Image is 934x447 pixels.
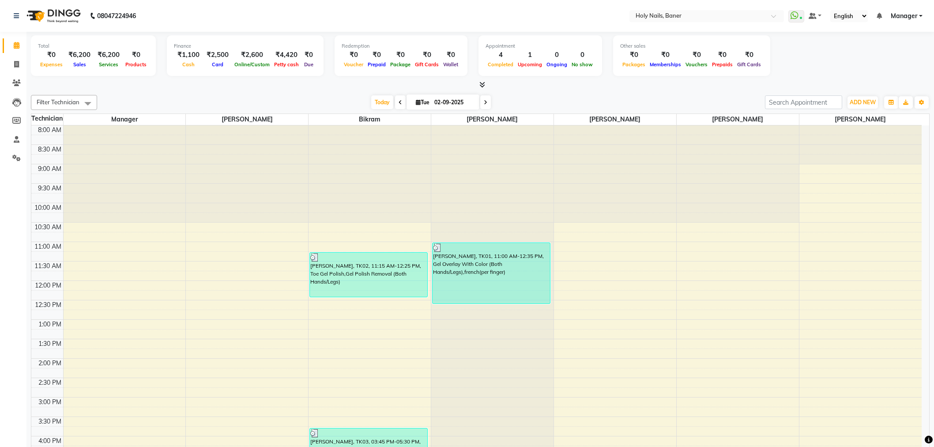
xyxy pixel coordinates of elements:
[174,50,203,60] div: ₹1,100
[37,398,63,407] div: 3:00 PM
[342,50,365,60] div: ₹0
[554,114,676,125] span: [PERSON_NAME]
[765,95,842,109] input: Search Appointment
[365,50,388,60] div: ₹0
[433,243,550,303] div: [PERSON_NAME], TK01, 11:00 AM-12:35 PM, Gel Overlay With Color (Both Hands/Legs),french(per finger)
[735,50,763,60] div: ₹0
[683,61,710,68] span: Vouchers
[850,99,876,106] span: ADD NEW
[544,50,569,60] div: 0
[620,42,763,50] div: Other sales
[33,281,63,290] div: 12:00 PM
[388,61,413,68] span: Package
[37,98,79,106] span: Filter Technician
[37,320,63,329] div: 1:00 PM
[486,50,516,60] div: 4
[23,4,83,28] img: logo
[33,223,63,232] div: 10:30 AM
[272,50,301,60] div: ₹4,420
[36,164,63,174] div: 9:00 AM
[365,61,388,68] span: Prepaid
[414,99,432,106] span: Tue
[710,50,735,60] div: ₹0
[37,359,63,368] div: 2:00 PM
[97,61,121,68] span: Services
[309,114,431,125] span: Bikram
[186,114,308,125] span: [PERSON_NAME]
[648,50,683,60] div: ₹0
[544,61,569,68] span: Ongoing
[97,4,136,28] b: 08047224946
[388,50,413,60] div: ₹0
[37,378,63,387] div: 2:30 PM
[371,95,393,109] span: Today
[232,50,272,60] div: ₹2,600
[516,61,544,68] span: Upcoming
[272,61,301,68] span: Petty cash
[735,61,763,68] span: Gift Cards
[36,145,63,154] div: 8:30 AM
[33,300,63,310] div: 12:30 PM
[342,61,365,68] span: Voucher
[431,114,554,125] span: [PERSON_NAME]
[302,61,316,68] span: Due
[413,61,441,68] span: Gift Cards
[203,50,232,60] div: ₹2,500
[33,261,63,271] div: 11:30 AM
[683,50,710,60] div: ₹0
[486,42,595,50] div: Appointment
[891,11,917,21] span: Manager
[38,61,65,68] span: Expenses
[847,96,878,109] button: ADD NEW
[33,242,63,251] div: 11:00 AM
[174,42,316,50] div: Finance
[310,253,427,297] div: [PERSON_NAME], TK02, 11:15 AM-12:25 PM, Toe Gel Polish,Gel Polish Removal (Both Hands/Legs)
[516,50,544,60] div: 1
[94,50,123,60] div: ₹6,200
[413,50,441,60] div: ₹0
[71,61,88,68] span: Sales
[799,114,922,125] span: [PERSON_NAME]
[342,42,460,50] div: Redemption
[33,203,63,212] div: 10:00 AM
[36,184,63,193] div: 9:30 AM
[36,125,63,135] div: 8:00 AM
[648,61,683,68] span: Memberships
[486,61,516,68] span: Completed
[65,50,94,60] div: ₹6,200
[620,61,648,68] span: Packages
[569,50,595,60] div: 0
[180,61,197,68] span: Cash
[569,61,595,68] span: No show
[710,61,735,68] span: Prepaids
[232,61,272,68] span: Online/Custom
[210,61,226,68] span: Card
[38,42,149,50] div: Total
[677,114,799,125] span: [PERSON_NAME]
[31,114,63,123] div: Technician
[37,436,63,446] div: 4:00 PM
[123,61,149,68] span: Products
[64,114,186,125] span: Manager
[37,417,63,426] div: 3:30 PM
[37,339,63,349] div: 1:30 PM
[432,96,476,109] input: 2025-09-02
[441,61,460,68] span: Wallet
[441,50,460,60] div: ₹0
[301,50,316,60] div: ₹0
[38,50,65,60] div: ₹0
[620,50,648,60] div: ₹0
[123,50,149,60] div: ₹0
